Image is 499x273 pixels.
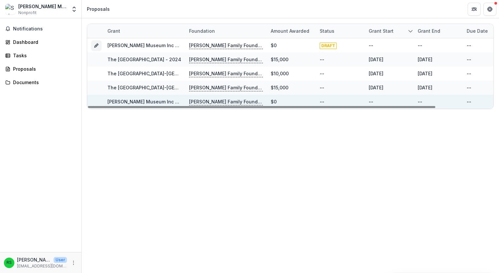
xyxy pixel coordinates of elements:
[18,10,37,16] span: Nonprofit
[13,52,73,59] div: Tasks
[107,43,271,48] a: [PERSON_NAME] Museum Inc - 2025 - CAC HFF Sponsorship Application
[369,56,383,63] div: [DATE]
[189,98,263,105] p: [PERSON_NAME] Family Foundation
[271,84,288,91] div: $15,000
[316,24,365,38] div: Status
[70,3,79,16] button: Open entity switcher
[17,263,67,269] p: [EMAIL_ADDRESS][DOMAIN_NAME]
[271,42,277,49] div: $0
[17,256,51,263] p: [PERSON_NAME]
[271,70,289,77] div: $10,000
[467,98,471,105] div: --
[271,56,288,63] div: $15,000
[84,4,112,14] nav: breadcrumb
[3,64,79,74] a: Proposals
[91,40,102,51] button: Grant 8e2714fc-1281-40b9-a2dd-4610b78b3c28
[3,77,79,88] a: Documents
[467,42,471,49] div: --
[408,28,413,34] svg: sorted descending
[467,84,471,91] div: --
[104,24,185,38] div: Grant
[320,43,337,49] span: DRAFT
[414,24,463,38] div: Grant end
[467,56,471,63] div: --
[7,261,12,265] div: Rachel Snyder
[54,257,67,263] p: User
[189,70,263,77] p: [PERSON_NAME] Family Foundation
[13,26,76,32] span: Notifications
[189,42,263,49] p: [PERSON_NAME] Family Foundation
[185,24,267,38] div: Foundation
[369,42,373,49] div: --
[369,98,373,105] div: --
[70,259,77,267] button: More
[189,56,263,63] p: [PERSON_NAME] Family Foundation
[468,3,481,16] button: Partners
[369,70,383,77] div: [DATE]
[414,27,444,34] div: Grant end
[271,98,277,105] div: $0
[3,24,79,34] button: Notifications
[5,4,16,14] img: Salvador Dali Museum Inc
[13,39,73,45] div: Dashboard
[189,84,263,91] p: [PERSON_NAME] Family Foundation
[365,27,397,34] div: Grant start
[483,3,496,16] button: Get Help
[467,70,471,77] div: --
[104,27,124,34] div: Grant
[418,42,422,49] div: --
[107,85,226,90] a: The [GEOGRAPHIC_DATA]-[GEOGRAPHIC_DATA] 2023
[107,99,271,104] a: [PERSON_NAME] Museum Inc - 2025 - CAC HFF Sponsorship Application
[316,27,338,34] div: Status
[418,56,432,63] div: [DATE]
[320,98,324,105] div: --
[87,6,110,12] div: Proposals
[267,24,316,38] div: Amount awarded
[267,27,313,34] div: Amount awarded
[107,57,181,62] a: The [GEOGRAPHIC_DATA] - 2024
[463,27,492,34] div: Due Date
[365,24,414,38] div: Grant start
[418,98,422,105] div: --
[13,65,73,72] div: Proposals
[18,3,67,10] div: [PERSON_NAME] Museum Inc
[107,71,226,76] a: The [GEOGRAPHIC_DATA]-[GEOGRAPHIC_DATA] 2024
[13,79,73,86] div: Documents
[320,56,324,63] div: --
[369,84,383,91] div: [DATE]
[320,84,324,91] div: --
[418,84,432,91] div: [DATE]
[3,37,79,47] a: Dashboard
[320,70,324,77] div: --
[418,70,432,77] div: [DATE]
[185,27,219,34] div: Foundation
[3,50,79,61] a: Tasks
